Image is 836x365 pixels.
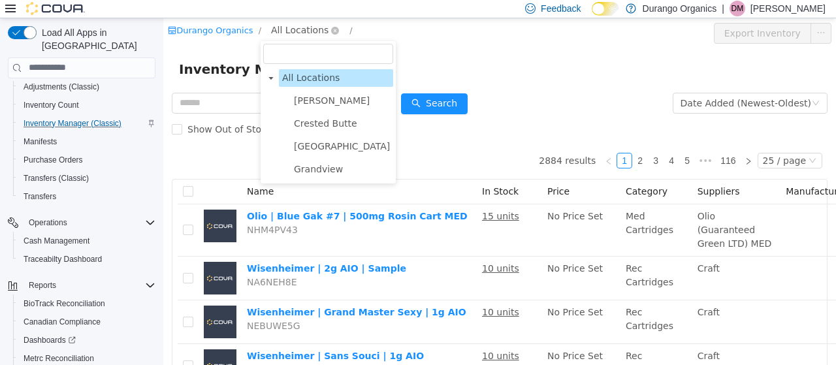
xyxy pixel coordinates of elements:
[16,40,164,61] span: Inventory Manager
[534,193,609,230] span: Olio (Guaranteed Green LTD) MED
[534,245,556,255] span: Craft
[24,136,57,147] span: Manifests
[622,168,684,178] span: Manufacturer
[600,135,643,150] div: 25 / page
[13,114,161,133] button: Inventory Manager (Classic)
[384,168,406,178] span: Price
[18,296,155,311] span: BioTrack Reconciliation
[13,96,161,114] button: Inventory Count
[731,1,744,16] span: DM
[501,135,515,150] a: 4
[457,186,529,238] td: Med Cartridges
[532,135,553,150] span: •••
[18,332,81,348] a: Dashboards
[84,259,134,269] span: NA6NEH8E
[100,25,230,46] input: filter select
[18,170,94,186] a: Transfers (Classic)
[19,106,114,116] span: Show Out of Stock
[442,139,449,147] i: icon: left
[453,135,469,150] li: 1
[5,8,13,16] i: icon: shop
[29,280,56,291] span: Reports
[24,317,101,327] span: Canadian Compliance
[24,236,89,246] span: Cash Management
[500,135,516,150] li: 4
[18,79,104,95] a: Adjustments (Classic)
[24,335,76,345] span: Dashboards
[18,296,110,311] a: BioTrack Reconciliation
[18,134,155,150] span: Manifests
[462,168,504,178] span: Category
[454,135,468,150] a: 1
[18,251,155,267] span: Traceabilty Dashboard
[131,77,206,87] span: [PERSON_NAME]
[13,313,161,331] button: Canadian Compliance
[516,135,532,150] li: 5
[84,289,303,299] a: Wisenheimer | Grand Master Sexy | 1g AIO
[24,118,121,129] span: Inventory Manager (Classic)
[24,215,155,230] span: Operations
[384,245,440,255] span: No Price Set
[13,187,161,206] button: Transfers
[18,134,62,150] a: Manifests
[577,135,593,150] li: Next Page
[470,135,484,150] a: 2
[541,2,581,15] span: Feedback
[18,97,84,113] a: Inventory Count
[553,135,577,150] li: 116
[376,135,432,150] li: 2884 results
[384,332,440,343] span: No Price Set
[551,5,648,25] button: Export Inventory
[131,123,227,133] span: [GEOGRAPHIC_DATA]
[24,278,155,293] span: Reports
[24,155,83,165] span: Purchase Orders
[730,1,745,16] div: Daniel Mendoza
[18,189,155,204] span: Transfers
[13,294,161,313] button: BioTrack Reconciliation
[384,289,440,299] span: No Price Set
[95,7,98,17] span: /
[18,189,61,204] a: Transfers
[186,7,189,17] span: /
[319,168,355,178] span: In Stock
[104,57,111,63] i: icon: caret-down
[319,289,356,299] u: 10 units
[24,278,61,293] button: Reports
[13,232,161,250] button: Cash Management
[534,168,577,178] span: Suppliers
[469,135,485,150] li: 2
[40,191,73,224] img: Olio | Blue Gak #7 | 500mg Rosin Cart MED placeholder
[84,332,261,343] a: Wisenheimer | Sans Souci | 1g AIO
[18,233,95,249] a: Cash Management
[553,135,576,150] a: 116
[108,5,165,19] span: All Locations
[384,193,440,203] span: No Price Set
[18,251,107,267] a: Traceabilty Dashboard
[3,214,161,232] button: Operations
[40,331,73,364] img: Wisenheimer | Sans Souci | 1g AIO placeholder
[649,81,656,90] i: icon: down
[750,1,826,16] p: [PERSON_NAME]
[84,245,243,255] a: Wisenheimer | 2g AIO | Sample
[457,238,529,282] td: Rec Cartridges
[13,169,161,187] button: Transfers (Classic)
[18,233,155,249] span: Cash Management
[532,135,553,150] li: Next 5 Pages
[24,173,89,183] span: Transfers (Classic)
[13,78,161,96] button: Adjustments (Classic)
[13,151,161,169] button: Purchase Orders
[457,282,529,326] td: Rec Cartridges
[131,100,194,110] span: Crested Butte
[319,332,356,343] u: 10 units
[13,250,161,268] button: Traceabilty Dashboard
[13,133,161,151] button: Manifests
[18,314,155,330] span: Canadian Compliance
[119,54,176,65] span: All Locations
[13,331,161,349] a: Dashboards
[3,276,161,294] button: Reports
[18,79,155,95] span: Adjustments (Classic)
[168,8,176,16] i: icon: close-circle
[24,215,72,230] button: Operations
[127,119,230,137] span: Durango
